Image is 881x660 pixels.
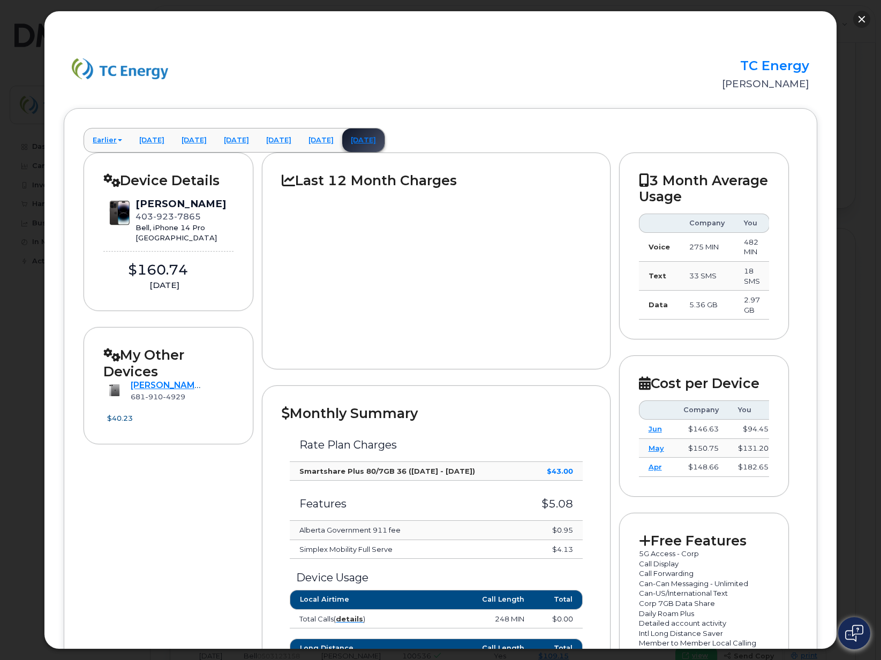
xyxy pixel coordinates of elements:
[649,300,668,309] strong: Data
[547,467,573,475] strong: $43.00
[334,615,365,623] span: ( )
[639,628,769,639] p: Intl Long Distance Saver
[534,610,583,629] td: $0.00
[649,424,662,433] a: Jun
[412,590,534,609] th: Call Length
[639,549,769,559] p: 5G Access - Corp
[649,444,664,452] a: May
[639,609,769,619] p: Daily Roam Plus
[290,610,412,629] td: Total Calls
[639,533,769,549] h2: Free Features
[639,579,769,589] p: Can-Can Messaging - Unlimited
[728,400,778,420] th: You
[728,420,778,439] td: $94.45
[299,439,573,451] h3: Rate Plan Charges
[639,598,769,609] p: Corp 7GB Data Share
[639,618,769,628] p: Detailed account activity
[639,648,769,658] p: Message Centre
[290,639,412,658] th: Long Distance
[336,615,363,623] a: details
[728,439,778,458] td: $131.20
[290,540,522,559] td: Simplex Mobility Full Serve
[103,347,234,380] h2: My Other Devices
[728,458,778,477] td: $182.65
[639,568,769,579] p: Call Forwarding
[534,639,583,658] th: Total
[103,279,225,291] div: [DATE]
[412,610,534,629] td: 248 MIN
[131,380,203,390] a: [PERSON_NAME]
[639,638,769,648] p: Member to Member Local Calling
[674,439,728,458] td: $150.75
[299,467,475,475] strong: Smartshare Plus 80/7GB 36 ([DATE] - [DATE])
[282,405,590,421] h2: Monthly Summary
[845,625,863,642] img: Open chat
[680,262,734,291] td: 33 SMS
[290,590,412,609] th: Local Airtime
[639,588,769,598] p: Can-US/International Text
[734,291,770,320] td: 2.97 GB
[674,458,728,477] td: $148.66
[290,572,582,583] h3: Device Usage
[412,639,534,658] th: Call Length
[522,521,583,540] td: $0.95
[734,262,770,291] td: 18 SMS
[639,559,769,569] p: Call Display
[639,375,769,391] h2: Cost per Device
[299,498,512,510] h3: Features
[534,590,583,609] th: Total
[674,400,728,420] th: Company
[649,462,662,471] a: Apr
[674,420,728,439] td: $146.63
[532,498,573,510] h3: $5.08
[290,521,522,540] td: Alberta Government 911 fee
[522,540,583,559] td: $4.13
[680,291,734,320] td: 5.36 GB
